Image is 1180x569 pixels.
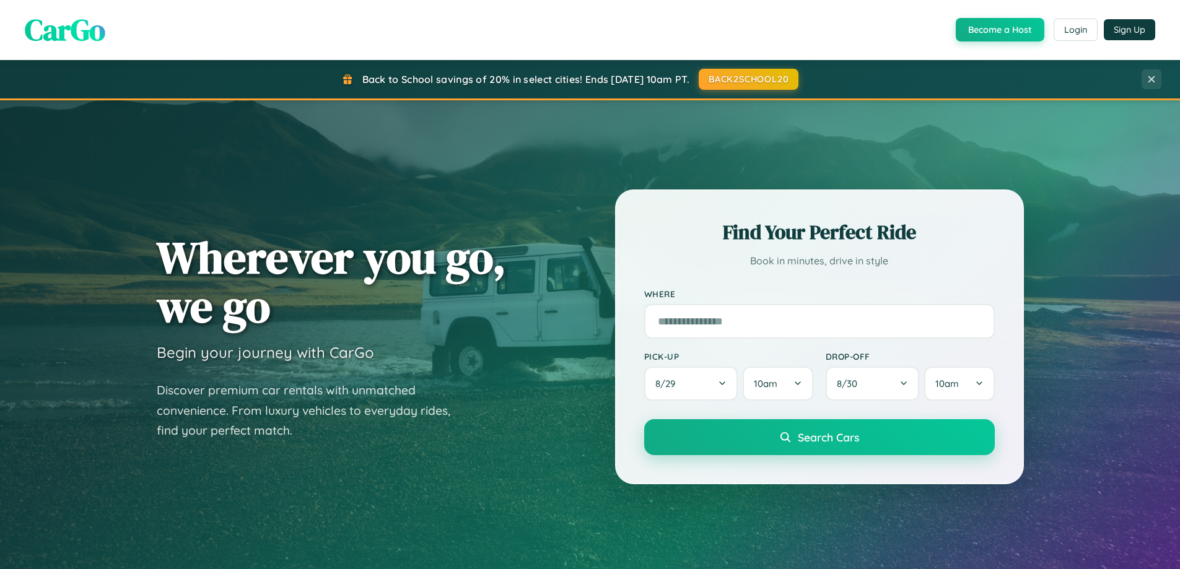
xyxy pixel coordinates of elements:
button: 10am [924,367,994,401]
p: Book in minutes, drive in style [644,252,995,270]
button: Login [1054,19,1098,41]
p: Discover premium car rentals with unmatched convenience. From luxury vehicles to everyday rides, ... [157,380,466,441]
span: 10am [935,378,959,389]
button: 8/29 [644,367,738,401]
button: 8/30 [826,367,920,401]
span: Back to School savings of 20% in select cities! Ends [DATE] 10am PT. [362,73,689,85]
span: 8 / 30 [837,378,863,389]
span: 8 / 29 [655,378,681,389]
h1: Wherever you go, we go [157,233,506,331]
h2: Find Your Perfect Ride [644,219,995,246]
button: Become a Host [956,18,1044,41]
label: Where [644,289,995,299]
span: Search Cars [798,430,859,444]
button: 10am [743,367,813,401]
label: Pick-up [644,351,813,362]
button: Sign Up [1104,19,1155,40]
button: Search Cars [644,419,995,455]
span: CarGo [25,9,105,50]
button: BACK2SCHOOL20 [699,69,798,90]
h3: Begin your journey with CarGo [157,343,374,362]
label: Drop-off [826,351,995,362]
span: 10am [754,378,777,389]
